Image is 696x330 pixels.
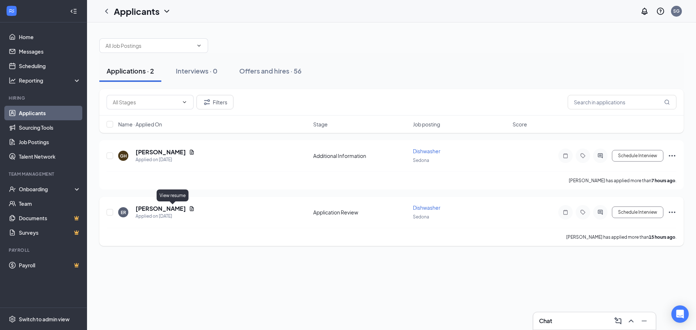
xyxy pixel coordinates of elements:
div: Onboarding [19,185,75,193]
svg: Tag [579,209,587,215]
svg: Settings [9,316,16,323]
svg: Minimize [640,317,649,325]
button: Filter Filters [196,95,233,109]
div: Additional Information [313,152,409,159]
div: Hiring [9,95,79,101]
a: Team [19,196,81,211]
svg: MagnifyingGlass [664,99,670,105]
b: 7 hours ago [651,178,675,183]
h3: Chat [539,317,552,325]
svg: ChevronUp [627,317,635,325]
div: SG [673,8,680,14]
div: Payroll [9,247,79,253]
p: [PERSON_NAME] has applied more than . [569,177,676,184]
span: Stage [313,121,328,128]
svg: Filter [203,98,211,106]
div: Applications · 2 [107,66,154,75]
button: ComposeMessage [612,315,624,327]
p: [PERSON_NAME] has applied more than . [566,234,676,240]
svg: ChevronDown [162,7,171,16]
svg: ComposeMessage [614,317,622,325]
span: Dishwasher [413,148,440,154]
svg: UserCheck [9,185,16,193]
svg: Document [189,149,195,155]
h1: Applicants [114,5,159,17]
span: Job posting [413,121,440,128]
svg: ActiveChat [596,209,605,215]
a: Applicants [19,106,81,120]
span: Dishwasher [413,204,440,211]
span: Name · Applied On [118,121,162,128]
a: Scheduling [19,59,81,73]
div: GH [120,153,127,159]
a: SurveysCrown [19,225,81,240]
svg: Document [189,206,195,212]
button: ChevronUp [625,315,637,327]
svg: Notifications [640,7,649,16]
div: Application Review [313,209,409,216]
div: Applied on [DATE] [136,156,195,163]
a: PayrollCrown [19,258,81,272]
a: Messages [19,44,81,59]
input: Search in applications [568,95,676,109]
div: Interviews · 0 [176,66,217,75]
button: Schedule Interview [612,206,663,218]
div: Offers and hires · 56 [239,66,302,75]
svg: ChevronDown [196,43,202,49]
svg: Note [561,209,570,215]
svg: Ellipses [668,151,676,160]
span: Sedona [413,158,429,163]
div: Team Management [9,171,79,177]
svg: WorkstreamLogo [8,7,15,14]
a: Sourcing Tools [19,120,81,135]
div: Reporting [19,77,81,84]
svg: ChevronLeft [102,7,111,16]
a: Talent Network [19,149,81,164]
div: Open Intercom Messenger [671,305,689,323]
svg: QuestionInfo [656,7,665,16]
div: View resume [157,189,188,201]
svg: ActiveChat [596,153,605,159]
svg: Tag [579,153,587,159]
a: DocumentsCrown [19,211,81,225]
h5: [PERSON_NAME] [136,205,186,213]
input: All Job Postings [105,42,193,50]
span: Score [513,121,527,128]
button: Schedule Interview [612,150,663,162]
svg: Ellipses [668,208,676,217]
a: Job Postings [19,135,81,149]
a: Home [19,30,81,44]
svg: Analysis [9,77,16,84]
svg: Note [561,153,570,159]
svg: ChevronDown [182,99,187,105]
b: 15 hours ago [649,234,675,240]
div: Applied on [DATE] [136,213,195,220]
span: Sedona [413,214,429,220]
button: Minimize [638,315,650,327]
div: Switch to admin view [19,316,70,323]
div: ER [121,209,126,216]
h5: [PERSON_NAME] [136,148,186,156]
svg: Collapse [70,8,77,15]
input: All Stages [113,98,179,106]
